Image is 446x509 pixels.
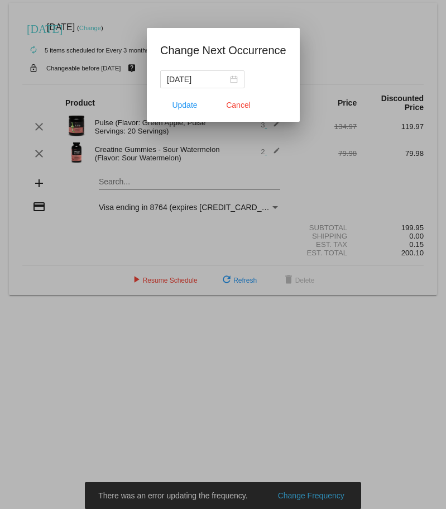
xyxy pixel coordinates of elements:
[172,101,197,110] span: Update
[167,73,228,85] input: Select date
[160,41,286,59] h1: Change Next Occurrence
[226,101,251,110] span: Cancel
[214,95,263,115] button: Close dialog
[160,95,209,115] button: Update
